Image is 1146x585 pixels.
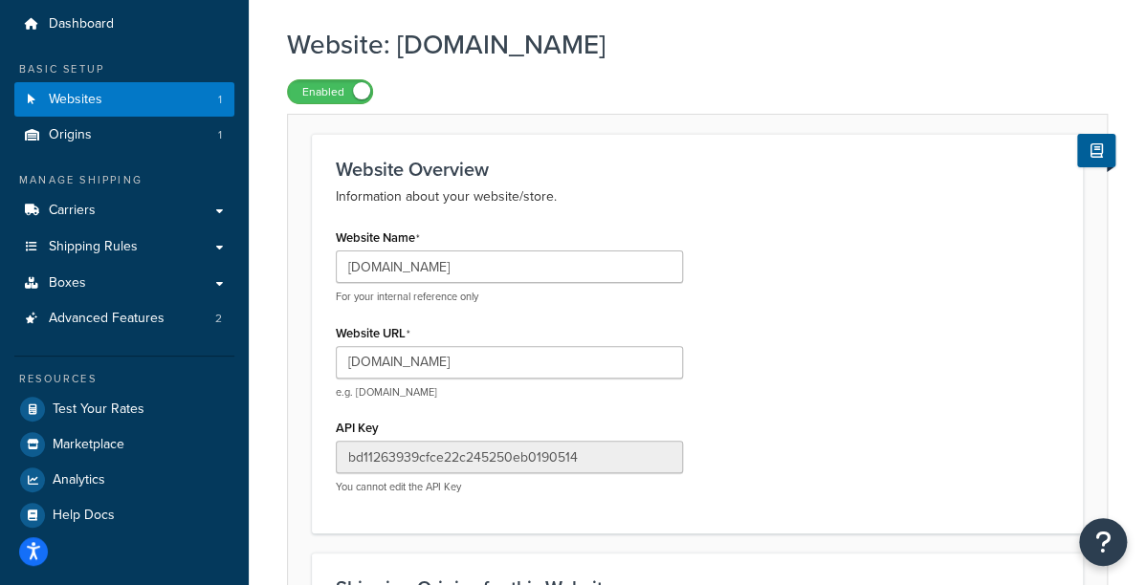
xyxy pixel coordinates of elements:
li: Websites [14,82,234,118]
label: Enabled [288,80,372,103]
li: Advanced Features [14,301,234,336]
p: You cannot edit the API Key [336,480,683,494]
span: 2 [215,311,222,327]
h3: Website Overview [336,159,1059,180]
a: Origins1 [14,118,234,153]
label: Website Name [336,230,420,246]
a: Websites1 [14,82,234,118]
a: Marketplace [14,427,234,462]
input: XDL713J089NBV22 [336,441,683,473]
span: Advanced Features [49,311,165,327]
a: Boxes [14,266,234,301]
a: Shipping Rules [14,229,234,265]
div: Manage Shipping [14,172,234,188]
button: Show Help Docs [1077,134,1115,167]
span: Analytics [53,472,105,488]
label: API Key [336,421,379,435]
label: Website URL [336,326,410,341]
span: Marketplace [53,437,124,453]
p: Information about your website/store. [336,185,1059,208]
a: Help Docs [14,498,234,532]
h1: Website: [DOMAIN_NAME] [287,26,1084,63]
span: 1 [218,127,222,143]
span: Websites [49,92,102,108]
a: Analytics [14,463,234,497]
span: Test Your Rates [53,401,144,418]
span: Dashboard [49,16,114,32]
a: Dashboard [14,7,234,42]
div: Basic Setup [14,61,234,77]
span: Origins [49,127,92,143]
div: Resources [14,371,234,387]
span: Help Docs [53,508,115,524]
span: Boxes [49,275,86,292]
a: Advanced Features2 [14,301,234,336]
a: Carriers [14,193,234,228]
span: Shipping Rules [49,239,138,255]
span: 1 [218,92,222,108]
p: e.g. [DOMAIN_NAME] [336,385,683,400]
button: Open Resource Center [1079,518,1127,566]
p: For your internal reference only [336,290,683,304]
a: Test Your Rates [14,392,234,426]
span: Carriers [49,203,96,219]
li: Origins [14,118,234,153]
